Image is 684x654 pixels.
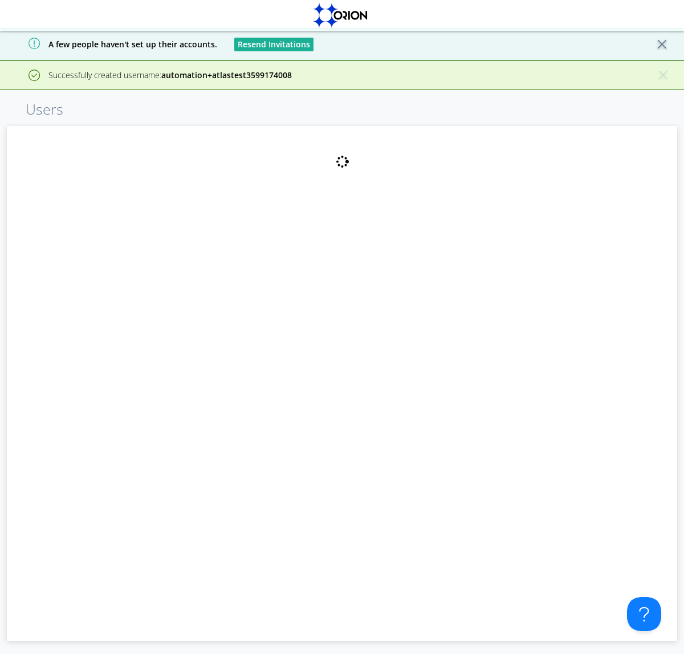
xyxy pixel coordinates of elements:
[48,70,292,80] span: Successfully created username:
[234,38,313,51] button: Resend Invitations
[335,155,349,169] img: spin.svg
[627,597,661,631] iframe: Toggle Customer Support
[161,70,292,80] strong: automation+atlastest3599174008
[9,39,217,50] span: A few people haven't set up their accounts.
